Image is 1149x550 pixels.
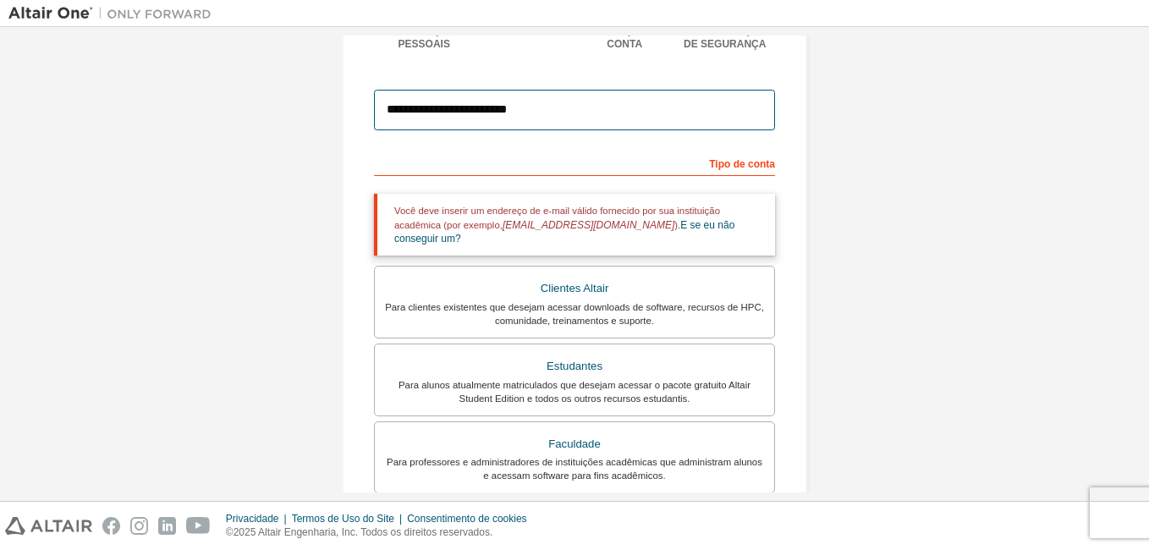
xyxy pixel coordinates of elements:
[102,517,120,535] img: facebook.svg
[385,378,764,405] div: Para alunos atualmente matriculados que desejam acessar o pacote gratuito Altair Student Edition ...
[5,517,92,535] img: altair_logo.svg
[130,517,148,535] img: instagram.svg
[385,355,764,378] div: Estudantes
[158,517,176,535] img: linkedin.svg
[503,219,674,231] span: [EMAIL_ADDRESS][DOMAIN_NAME]
[385,277,764,300] div: Clientes Altair
[675,24,776,51] div: Configuração de segurança
[407,512,536,525] div: Consentimento de cookies
[374,24,475,51] div: Informações pessoais
[385,432,764,456] div: Faculdade
[8,5,220,22] img: Altair One
[574,24,675,51] div: Informações da conta
[234,526,493,538] font: 2025 Altair Engenharia, Inc. Todos os direitos reservados.
[385,455,764,482] div: Para professores e administradores de instituições acadêmicas que administram alunos e acessam so...
[385,300,764,327] div: Para clientes existentes que desejam acessar downloads de software, recursos de HPC, comunidade, ...
[292,512,408,525] div: Termos de Uso do Site
[186,517,211,535] img: youtube.svg
[374,194,775,256] div: Você deve inserir um endereço de e-mail válido fornecido por sua instituição acadêmica (por exemp...
[226,512,292,525] div: Privacidade
[374,149,775,176] div: Tipo de conta
[226,525,537,540] p: ©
